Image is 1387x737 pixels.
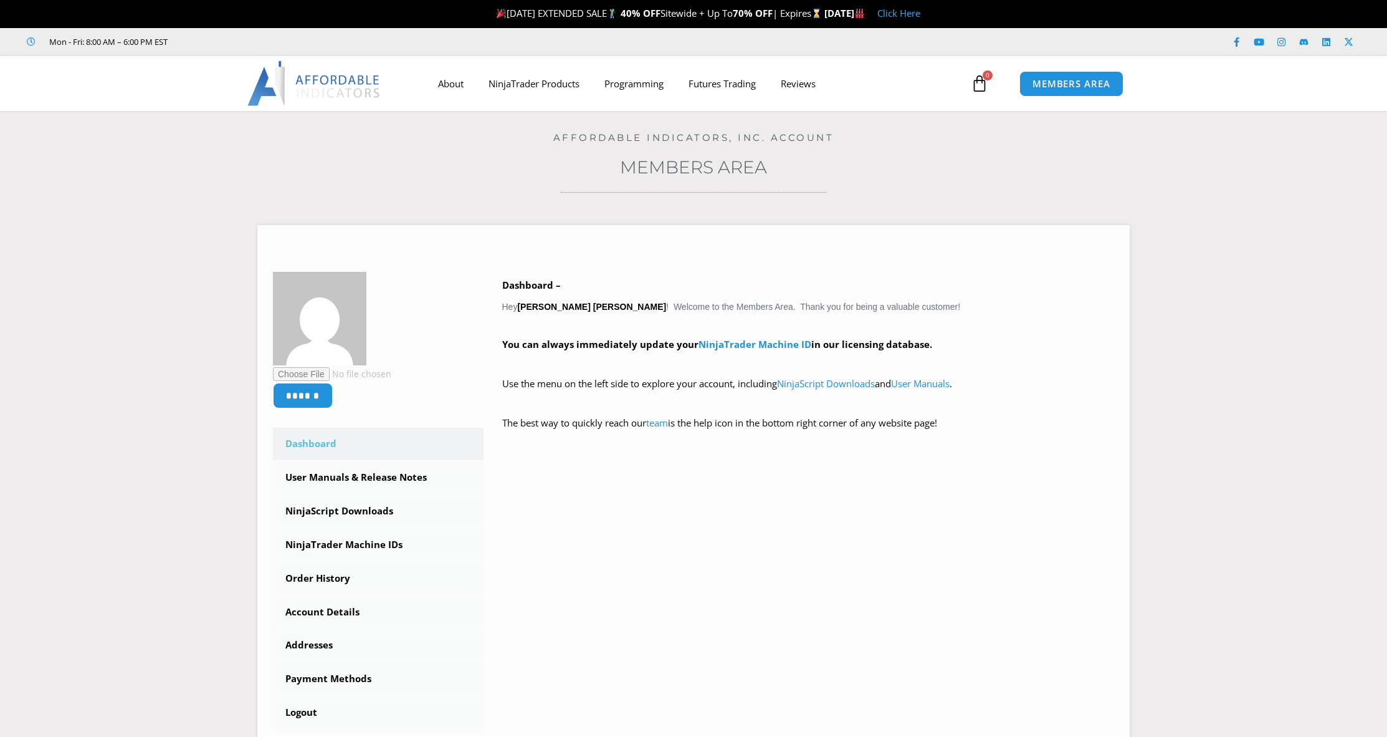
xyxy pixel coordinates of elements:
[1032,79,1110,89] span: MEMBERS AREA
[502,277,1115,450] div: Hey ! Welcome to the Members Area. Thank you for being a valuable customer!
[273,428,484,460] a: Dashboard
[502,375,1115,410] p: Use the menu on the left side to explore your account, including and .
[592,69,676,98] a: Programming
[1019,71,1123,97] a: MEMBERS AREA
[273,562,484,595] a: Order History
[952,65,1007,102] a: 0
[768,69,828,98] a: Reviews
[46,34,168,49] span: Mon - Fri: 8:00 AM – 6:00 PM EST
[273,596,484,629] a: Account Details
[553,132,834,143] a: Affordable Indicators, Inc. Account
[983,70,993,80] span: 0
[502,415,1115,450] p: The best way to quickly reach our is the help icon in the bottom right corner of any website page!
[620,157,767,178] a: Members Area
[517,302,666,312] strong: [PERSON_NAME] [PERSON_NAME]
[698,338,811,350] a: NinjaTrader Machine ID
[273,428,484,729] nav: Account pages
[273,495,484,527] a: NinjaScript Downloads
[676,69,768,98] a: Futures Trading
[646,417,668,429] a: team
[185,36,372,48] iframe: Customer reviews powered by Trustpilot
[273,696,484,729] a: Logout
[273,529,484,561] a: NinjaTrader Machine IDs
[877,7,920,19] a: Click Here
[502,279,561,291] b: Dashboard –
[273,461,484,494] a: User Manuals & Release Notes
[824,7,865,19] strong: [DATE]
[273,663,484,695] a: Payment Methods
[426,69,968,98] nav: Menu
[247,61,381,106] img: LogoAI | Affordable Indicators – NinjaTrader
[497,9,506,18] img: 🎉
[855,9,864,18] img: 🏭
[273,629,484,662] a: Addresses
[812,9,821,18] img: ⌛
[891,377,950,390] a: User Manuals
[502,338,932,350] strong: You can always immediately update your in our licensing database.
[608,9,617,18] img: 🏌️‍♂️
[426,69,476,98] a: About
[273,272,366,365] img: 45c0057e6f4855a36cff5f96179758a8b12d68a3e26da419b00d2a9fa1d712f1
[621,7,660,19] strong: 40% OFF
[493,7,824,19] span: [DATE] EXTENDED SALE Sitewide + Up To | Expires
[476,69,592,98] a: NinjaTrader Products
[777,377,875,390] a: NinjaScript Downloads
[733,7,773,19] strong: 70% OFF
